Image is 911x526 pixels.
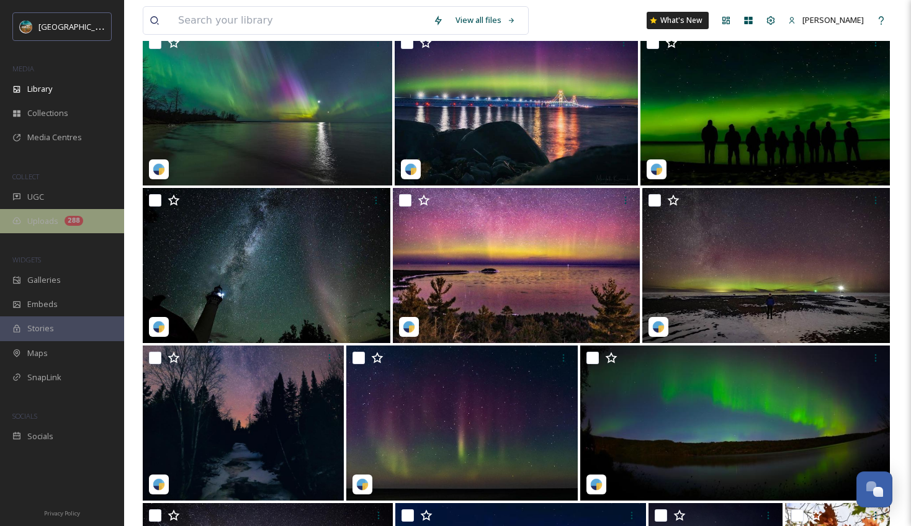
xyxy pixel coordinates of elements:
[405,163,417,176] img: snapsea-logo.png
[642,188,890,343] img: nathanfrazier_20_17959707103380837.jpg
[27,131,82,143] span: Media Centres
[802,14,864,25] span: [PERSON_NAME]
[449,8,522,32] a: View all files
[44,509,80,517] span: Privacy Policy
[650,163,663,176] img: snapsea-logo.png
[647,12,709,29] a: What's New
[172,7,427,34] input: Search your library
[640,30,890,185] img: jakefountain20_18035171191184115.jpg
[356,478,369,491] img: snapsea-logo.png
[153,478,165,491] img: snapsea-logo.png
[782,8,870,32] a: [PERSON_NAME]
[27,430,53,442] span: Socials
[12,411,37,421] span: SOCIALS
[44,505,80,520] a: Privacy Policy
[153,321,165,333] img: snapsea-logo.png
[395,30,639,185] img: shelbydiamondstar_17914707410394605.jpg
[27,298,58,310] span: Embeds
[27,83,52,95] span: Library
[403,321,415,333] img: snapsea-logo.png
[20,20,32,33] img: Snapsea%20Profile.jpg
[27,372,61,383] span: SnapLink
[143,30,392,185] img: captures.by.ethan_18034344823476056.jpg
[38,20,159,32] span: [GEOGRAPHIC_DATA][US_STATE]
[143,345,344,501] img: natebett_17863789559346731.jpg
[27,107,68,119] span: Collections
[27,215,58,227] span: Uploads
[65,216,83,226] div: 288
[143,188,390,343] img: camvsfood_17852369722590914.jpg
[652,321,665,333] img: snapsea-logo.png
[27,274,61,286] span: Galleries
[580,345,890,501] img: eahackne_17901378380128820.jpg
[12,64,34,73] span: MEDIA
[27,323,54,334] span: Stories
[12,172,39,181] span: COLLECT
[590,478,603,491] img: snapsea-logo.png
[27,191,44,203] span: UGC
[393,188,640,343] img: pursuitofscenery_18088923283145029.jpg
[12,255,41,264] span: WIDGETS
[153,163,165,176] img: snapsea-logo.png
[27,347,48,359] span: Maps
[346,345,578,501] img: rvoutlawz_17889424517028347.jpg
[856,471,892,507] button: Open Chat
